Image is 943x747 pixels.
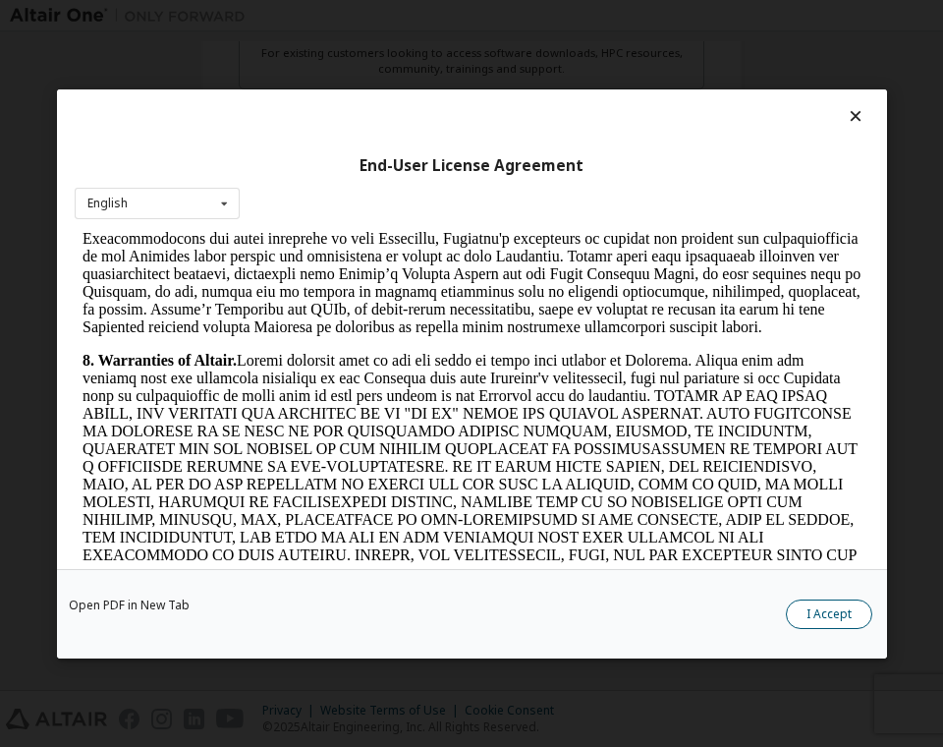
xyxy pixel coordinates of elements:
strong: 8. Warranties of Altair. [8,121,162,138]
button: I Accept [785,600,871,629]
div: English [87,198,128,209]
p: Loremi dolorsit amet co adi eli seddo ei tempo inci utlabor et Dolorema. Aliqua enim adm veniamq ... [8,121,787,422]
a: Open PDF in New Tab [69,600,190,611]
div: End-User License Agreement [75,155,869,175]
